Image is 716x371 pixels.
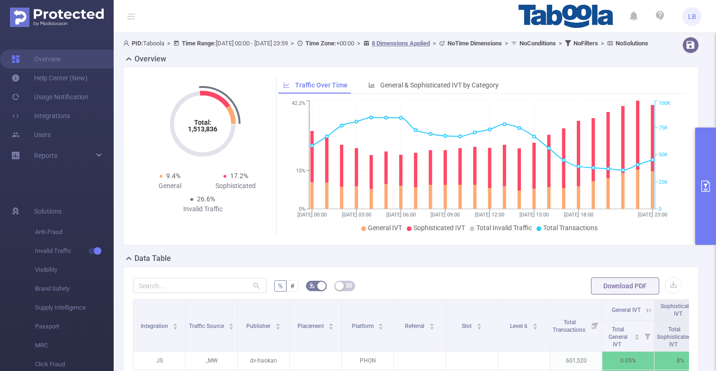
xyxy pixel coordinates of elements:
i: Filter menu [589,300,602,351]
span: Solutions [34,202,62,221]
tspan: 100K [659,101,671,107]
i: icon: caret-down [173,326,178,328]
span: Taboola [DATE] 00:00 - [DATE] 23:59 +00:00 [123,40,648,47]
span: Sophisticated IVT [661,303,695,317]
i: icon: caret-down [275,326,280,328]
i: icon: caret-up [173,322,178,325]
tspan: [DATE] 12:00 [475,212,504,218]
tspan: 50K [659,152,668,158]
tspan: [DATE] 23:00 [638,212,667,218]
i: icon: caret-down [378,326,384,328]
span: Supply Intelligence [35,298,114,317]
i: icon: bg-colors [309,283,315,288]
i: icon: caret-down [532,326,537,328]
a: Help Center (New) [11,69,88,87]
a: Reports [34,146,57,165]
div: Invalid Traffic [170,204,236,214]
a: Overview [11,50,61,69]
img: Protected Media [10,8,104,27]
span: > [164,40,173,47]
span: Level 6 [510,323,529,329]
span: Visibility [35,260,114,279]
tspan: [DATE] 18:00 [564,212,593,218]
i: icon: caret-up [429,322,434,325]
tspan: 75K [659,125,668,131]
p: 8% [654,352,706,370]
a: Usage Notification [11,87,89,106]
i: icon: table [346,283,352,288]
span: Publisher [246,323,272,329]
i: icon: caret-up [532,322,537,325]
span: > [430,40,439,47]
span: Integration [141,323,170,329]
i: icon: caret-down [229,326,234,328]
span: > [502,40,511,47]
b: No Solutions [616,40,648,47]
b: No Conditions [519,40,556,47]
p: _MW [186,352,237,370]
span: > [598,40,607,47]
i: icon: caret-up [229,322,234,325]
span: Total Invalid Traffic [476,224,532,232]
span: Traffic Over Time [295,81,348,89]
span: Anti-Fraud [35,223,114,242]
div: Sophisticated [203,181,268,191]
i: Filter menu [641,321,654,351]
span: > [556,40,565,47]
tspan: 0 [659,206,662,212]
span: Referral [405,323,426,329]
u: 8 Dimensions Applied [372,40,430,47]
div: Sort [634,333,640,338]
span: Placement [297,323,325,329]
i: icon: caret-up [635,333,640,336]
div: Sort [172,322,178,328]
div: Sort [476,322,482,328]
span: Total General IVT [609,326,627,348]
i: icon: caret-down [329,326,334,328]
i: icon: caret-up [329,322,334,325]
p: JS [134,352,185,370]
span: LB [688,7,696,26]
h2: Data Table [134,253,171,264]
p: PHON [342,352,394,370]
tspan: 25K [659,179,668,185]
span: Reports [34,152,57,159]
b: Time Range: [182,40,216,47]
span: # [290,282,295,290]
span: Invalid Traffic [35,242,114,260]
span: 17.2% [230,172,248,180]
p: dv-haokan [238,352,289,370]
div: General [137,181,203,191]
i: icon: caret-up [275,322,280,325]
span: MRC [35,336,114,355]
div: Sort [429,322,435,328]
input: Search... [133,278,267,293]
span: Passport [35,317,114,336]
p: 0.05% [602,352,654,370]
span: Platform [352,323,375,329]
tspan: [DATE] 00:00 [297,212,327,218]
div: Sort [378,322,384,328]
span: 9.4% [166,172,180,180]
span: > [288,40,297,47]
span: Sophisticated IVT [413,224,465,232]
span: Total Sophisticated IVT [657,326,691,348]
i: icon: bar-chart [368,82,375,88]
div: Sort [532,322,538,328]
span: General & Sophisticated IVT by Category [380,81,499,89]
tspan: [DATE] 03:00 [341,212,371,218]
tspan: 42.2% [292,101,305,107]
span: General IVT [368,224,402,232]
b: No Time Dimensions [447,40,502,47]
a: Users [11,125,51,144]
i: icon: line-chart [283,82,290,88]
b: PID: [132,40,143,47]
i: icon: caret-down [429,326,434,328]
p: 601,520 [550,352,602,370]
div: Sort [228,322,234,328]
tspan: Total: [194,119,212,126]
i: icon: caret-down [635,336,640,339]
button: Download PDF [591,277,659,294]
tspan: 0% [299,206,305,212]
i: icon: user [123,40,132,46]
